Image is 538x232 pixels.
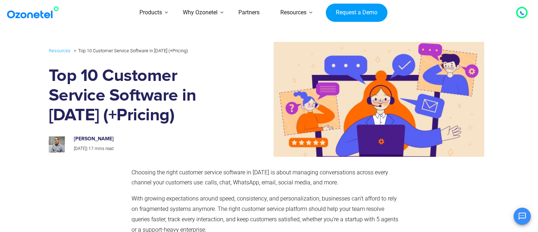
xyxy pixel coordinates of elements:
a: Request a Demo [326,4,387,22]
h1: Top 10 Customer Service Software in [DATE] (+Pricing) [49,66,233,125]
p: Choosing the right customer service software in [DATE] is about managing conversations across eve... [132,168,404,188]
span: [DATE] [74,146,86,151]
li: Top 10 Customer Service Software in [DATE] (+Pricing) [72,46,188,55]
p: | [74,145,225,153]
span: mins read [95,146,114,151]
h6: [PERSON_NAME] [74,136,225,142]
span: 17 [89,146,94,151]
img: prashanth-kancherla_avatar_1-200x200.jpeg [49,136,65,153]
button: Open chat [514,208,531,225]
a: Resources [49,47,71,55]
